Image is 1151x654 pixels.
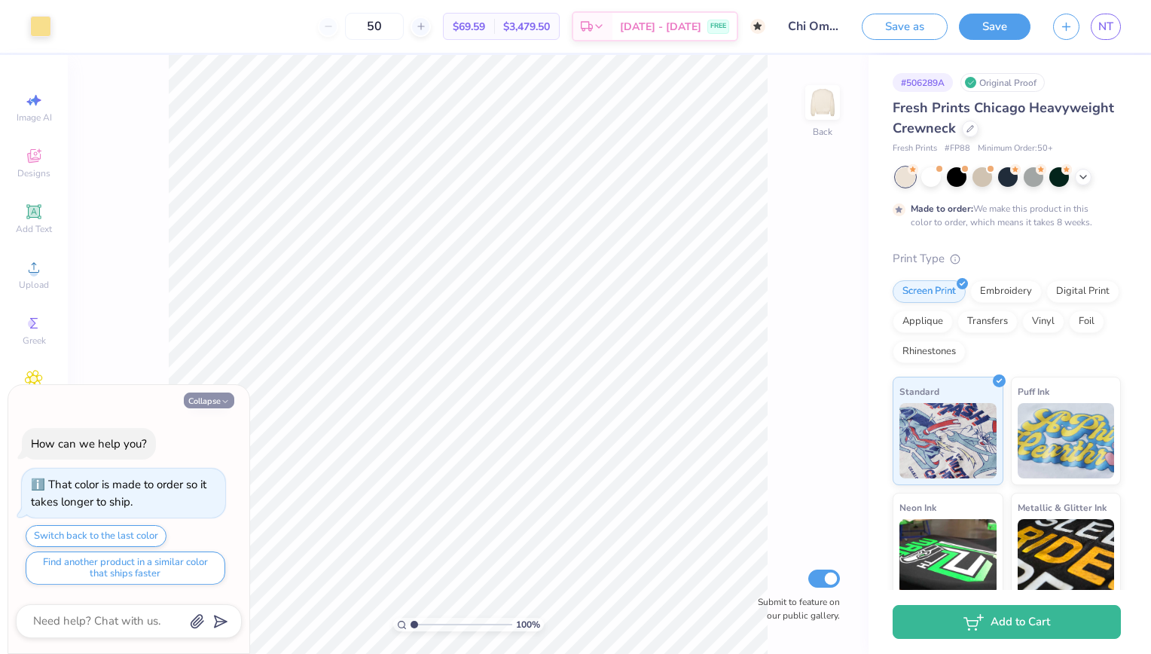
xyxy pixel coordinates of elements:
button: Collapse [184,393,234,408]
div: How can we help you? [31,436,147,451]
div: That color is made to order so it takes longer to ship. [31,477,206,509]
img: Standard [899,403,997,478]
span: Greek [23,335,46,347]
div: Foil [1069,310,1104,333]
span: [DATE] - [DATE] [620,19,701,35]
img: Neon Ink [899,519,997,594]
span: Fresh Prints Chicago Heavyweight Crewneck [893,99,1114,137]
span: # FP88 [945,142,970,155]
label: Submit to feature on our public gallery. [750,595,840,622]
div: Print Type [893,250,1121,267]
span: Standard [899,384,939,399]
div: Rhinestones [893,341,966,363]
span: Image AI [17,112,52,124]
span: NT [1098,18,1113,35]
span: $3,479.50 [503,19,550,35]
button: Find another product in a similar color that ships faster [26,552,225,585]
a: NT [1091,14,1121,40]
input: – – [345,13,404,40]
div: Applique [893,310,953,333]
div: Digital Print [1046,280,1119,303]
button: Add to Cart [893,605,1121,639]
div: Transfers [957,310,1018,333]
img: Metallic & Glitter Ink [1018,519,1115,594]
div: Screen Print [893,280,966,303]
button: Switch back to the last color [26,525,166,547]
span: Puff Ink [1018,384,1049,399]
span: Neon Ink [899,500,936,515]
span: Minimum Order: 50 + [978,142,1053,155]
span: $69.59 [453,19,485,35]
span: Upload [19,279,49,291]
div: Back [813,125,832,139]
div: We make this product in this color to order, which means it takes 8 weeks. [911,202,1096,229]
img: Puff Ink [1018,403,1115,478]
button: Save as [862,14,948,40]
span: Add Text [16,223,52,235]
strong: Made to order: [911,203,973,215]
span: 100 % [516,618,540,631]
div: Vinyl [1022,310,1064,333]
div: Original Proof [960,73,1045,92]
span: Clipart & logos [8,390,60,414]
div: # 506289A [893,73,953,92]
div: Embroidery [970,280,1042,303]
img: Back [808,87,838,118]
span: Metallic & Glitter Ink [1018,500,1107,515]
span: Fresh Prints [893,142,937,155]
input: Untitled Design [777,11,850,41]
span: Designs [17,167,50,179]
button: Save [959,14,1030,40]
span: FREE [710,21,726,32]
